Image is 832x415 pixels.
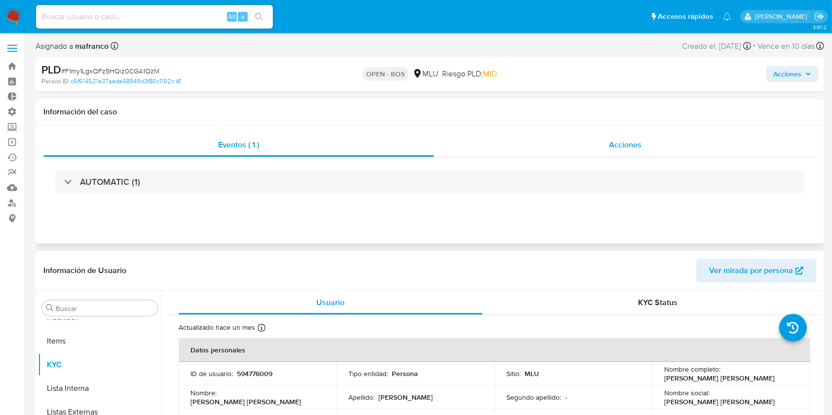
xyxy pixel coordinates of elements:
[249,10,269,24] button: search-icon
[723,12,731,21] a: Notificaciones
[664,365,720,374] p: Nombre completo :
[241,12,244,21] span: s
[814,11,825,22] a: Salir
[658,11,713,22] span: Accesos rápidos
[525,369,539,378] p: MLU
[80,176,140,187] h3: AUTOMATIC (1)
[413,69,438,79] div: MLU
[41,77,69,86] b: Person ID
[378,393,433,402] p: [PERSON_NAME]
[483,68,497,79] span: MID
[757,41,815,52] span: Vence en 10 días
[218,139,259,150] span: Eventos ( 1 )
[362,67,409,81] p: OPEN - ROS
[565,393,567,402] p: -
[237,369,272,378] p: 594776009
[190,388,217,397] p: Nombre :
[71,77,181,86] a: c6f614521e37aede48949d3f80c1192c
[664,397,775,406] p: [PERSON_NAME] [PERSON_NAME]
[392,369,418,378] p: Persona
[348,393,375,402] p: Apellido :
[46,304,54,312] button: Buscar
[56,304,153,313] input: Buscar
[682,39,751,53] div: Creado el: [DATE]
[348,369,388,378] p: Tipo entidad :
[55,171,804,193] div: AUTOMATIC (1)
[190,369,233,378] p: ID de usuario :
[38,353,161,377] button: KYC
[638,297,678,308] span: KYC Status
[190,397,301,406] p: [PERSON_NAME] [PERSON_NAME]
[506,369,521,378] p: Sitio :
[664,374,775,382] p: [PERSON_NAME] [PERSON_NAME]
[38,377,161,400] button: Lista Interna
[38,329,161,353] button: Items
[36,10,273,23] input: Buscar usuario o caso...
[664,388,710,397] p: Nombre social :
[709,259,793,282] span: Ver mirada por persona
[753,39,756,53] span: -
[506,393,561,402] p: Segundo apellido :
[766,66,818,82] button: Acciones
[179,338,810,362] th: Datos personales
[73,40,109,52] b: mafranco
[228,12,236,21] span: Alt
[61,66,159,76] span: # F1my1LgxQFz5HQiz0CGA1QzM
[43,107,816,117] h1: Información del caso
[696,259,816,282] button: Ver mirada por persona
[773,66,801,82] span: Acciones
[442,69,497,79] span: Riesgo PLD:
[43,266,126,276] h1: Información de Usuario
[36,41,109,52] span: Asignado a
[41,62,61,77] b: PLD
[179,323,255,332] p: Actualizado hace un mes
[609,139,642,150] span: Acciones
[755,12,811,21] p: agustin.duran@mercadolibre.com
[316,297,344,308] span: Usuario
